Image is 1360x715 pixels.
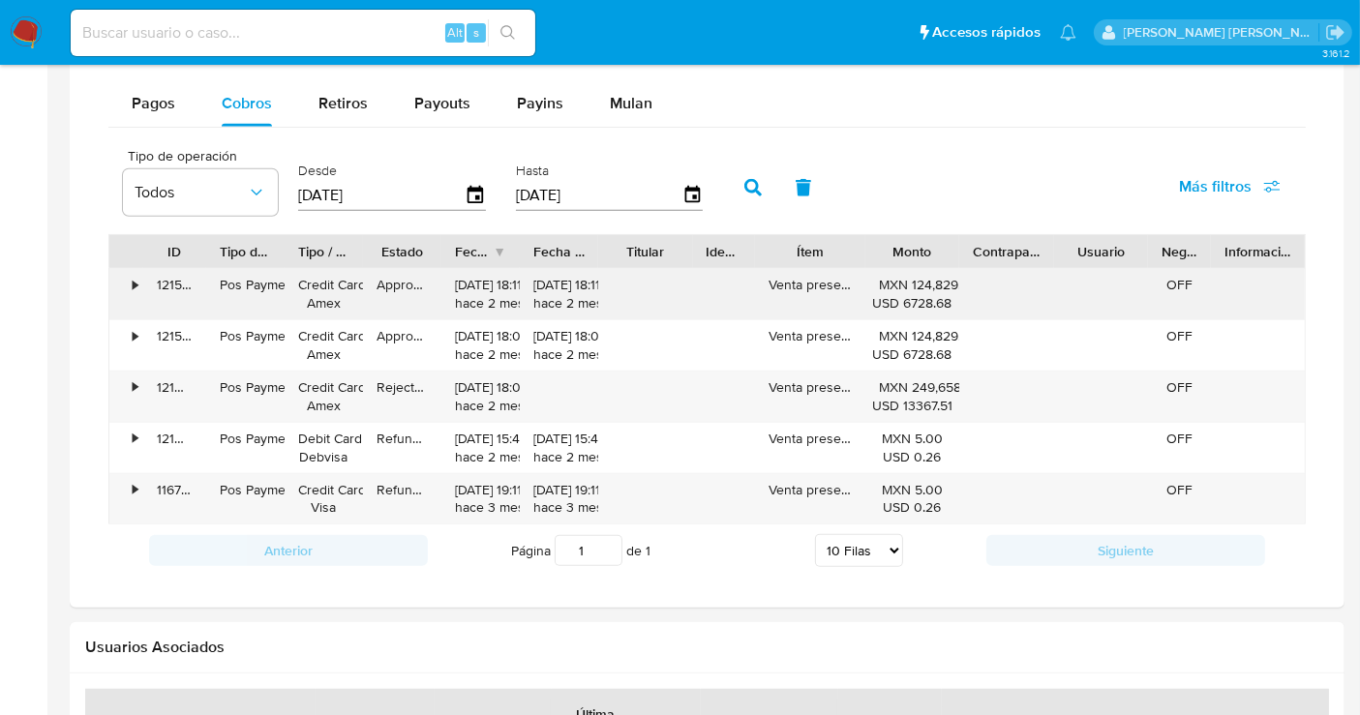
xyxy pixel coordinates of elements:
[932,22,1041,43] span: Accesos rápidos
[1060,24,1076,41] a: Notificaciones
[1322,45,1350,61] span: 3.161.2
[71,20,535,45] input: Buscar usuario o caso...
[1325,22,1345,43] a: Salir
[85,638,1329,657] h2: Usuarios Asociados
[473,23,479,42] span: s
[1124,23,1319,42] p: nancy.sanchezgarcia@mercadolibre.com.mx
[488,19,528,46] button: search-icon
[447,23,463,42] span: Alt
